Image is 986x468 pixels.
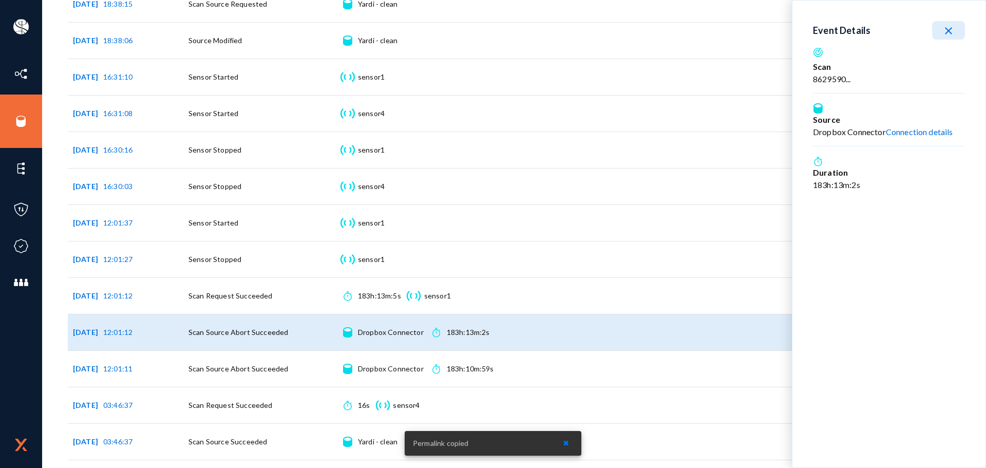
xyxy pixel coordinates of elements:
span: [DATE] [73,437,103,446]
img: icon-source.svg [343,364,352,374]
img: icon-time.svg [344,400,351,410]
span: 16:31:10 [103,72,132,81]
span: Sensor Stopped [188,255,241,264]
img: icon-source.svg [343,437,352,447]
button: ✖ [555,434,577,453]
div: sensor1 [424,291,451,301]
div: 16s [358,400,370,410]
div: sensor1 [358,254,385,265]
img: icon-sensor.svg [339,254,356,265]
span: Scan Request Succeeded [188,401,273,409]
img: icon-sensor.svg [339,72,356,82]
span: Permalink copied [413,438,469,448]
div: sensor4 [358,181,385,192]
img: icon-members.svg [13,275,29,290]
span: [DATE] [73,36,103,45]
span: Sensor Started [188,72,238,81]
img: icon-sensor.svg [339,108,356,119]
div: Dropbox Connector [358,327,424,338]
img: icon-elements.svg [13,161,29,176]
div: 183h:13m:2s [447,327,490,338]
img: icon-sensor.svg [339,181,356,192]
span: 12:01:12 [103,291,132,300]
div: sensor1 [358,145,385,155]
span: [DATE] [73,182,103,191]
div: sensor4 [393,400,420,410]
img: icon-compliance.svg [13,238,29,254]
span: 12:01:37 [103,218,132,227]
div: sensor4 [358,108,385,119]
div: Dropbox Connector [358,364,424,374]
img: icon-sensor.svg [339,218,356,228]
span: 03:46:37 [103,401,132,409]
span: [DATE] [73,145,103,154]
span: [DATE] [73,291,103,300]
span: 03:46:37 [103,437,132,446]
span: Scan Request Succeeded [188,291,273,300]
span: [DATE] [73,72,103,81]
span: Source Modified [188,36,242,45]
span: 16:30:16 [103,145,132,154]
div: 183h:10m:59s [447,364,494,374]
div: sensor1 [358,218,385,228]
div: Yardi - clean [358,437,397,447]
img: icon-sensor.svg [405,291,422,301]
span: Sensor Started [188,109,238,118]
span: Scan Source Abort Succeeded [188,328,288,336]
span: 12:01:11 [103,364,132,373]
img: icon-inventory.svg [13,66,29,82]
span: [DATE] [73,109,103,118]
img: ACg8ocIa8OWj5FIzaB8MU-JIbNDt0RWcUDl_eQ0ZyYxN7rWYZ1uJfn9p=s96-c [13,19,29,34]
span: [DATE] [73,401,103,409]
img: icon-sensor.svg [339,145,356,155]
span: 12:01:12 [103,328,132,336]
span: Scan Source Abort Succeeded [188,364,288,373]
span: Sensor Stopped [188,145,241,154]
span: ✖ [563,439,569,447]
span: 12:01:27 [103,255,132,264]
img: icon-sources.svg [13,114,29,129]
div: Yardi - clean [358,35,397,46]
span: [DATE] [73,328,103,336]
img: icon-policies.svg [13,202,29,217]
span: [DATE] [73,364,103,373]
div: 183h:13m:5s [358,291,401,301]
img: icon-time.svg [432,327,440,338]
span: Scan Source Succeeded [188,437,267,446]
img: icon-time.svg [432,364,440,374]
img: icon-sensor.svg [374,400,391,410]
span: [DATE] [73,255,103,264]
span: Sensor Stopped [188,182,241,191]
div: sensor1 [358,72,385,82]
span: 16:31:08 [103,109,132,118]
span: Sensor Started [188,218,238,227]
span: 18:38:06 [103,36,132,45]
span: 16:30:03 [103,182,132,191]
img: icon-source.svg [343,327,352,338]
img: icon-time.svg [344,291,351,301]
span: [DATE] [73,218,103,227]
img: icon-source.svg [343,35,352,46]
